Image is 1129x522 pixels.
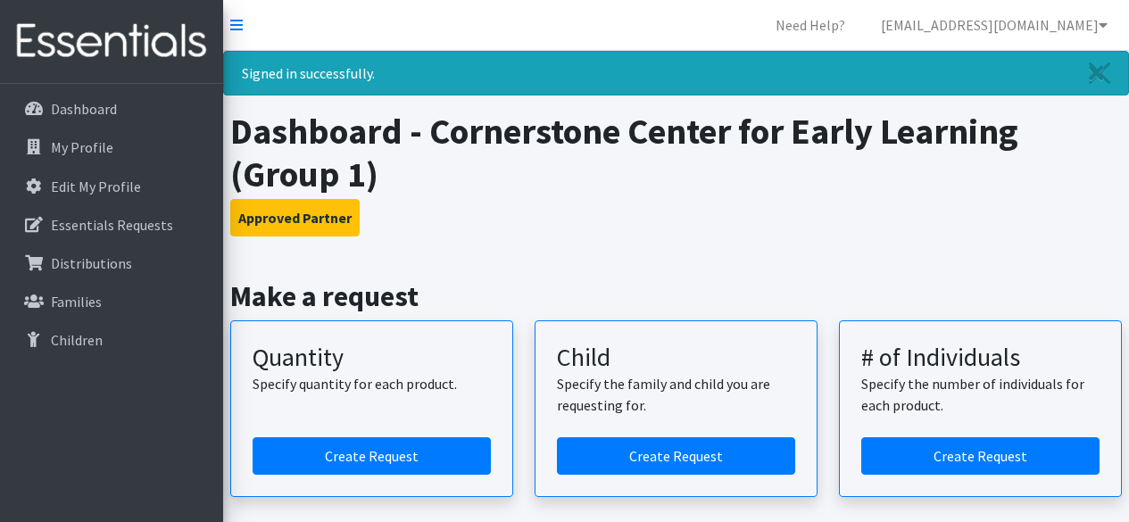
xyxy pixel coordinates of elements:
[861,343,1100,373] h3: # of Individuals
[7,245,216,281] a: Distributions
[7,207,216,243] a: Essentials Requests
[230,199,360,236] button: Approved Partner
[7,322,216,358] a: Children
[7,129,216,165] a: My Profile
[51,254,132,272] p: Distributions
[557,373,795,416] p: Specify the family and child you are requesting for.
[51,331,103,349] p: Children
[253,437,491,475] a: Create a request by quantity
[7,169,216,204] a: Edit My Profile
[557,343,795,373] h3: Child
[761,7,859,43] a: Need Help?
[51,178,141,195] p: Edit My Profile
[230,279,1123,313] h2: Make a request
[7,284,216,319] a: Families
[253,373,491,394] p: Specify quantity for each product.
[867,7,1122,43] a: [EMAIL_ADDRESS][DOMAIN_NAME]
[223,51,1129,95] div: Signed in successfully.
[861,373,1100,416] p: Specify the number of individuals for each product.
[51,216,173,234] p: Essentials Requests
[51,100,117,118] p: Dashboard
[230,110,1123,195] h1: Dashboard - Cornerstone Center for Early Learning (Group 1)
[7,91,216,127] a: Dashboard
[51,293,102,311] p: Families
[861,437,1100,475] a: Create a request by number of individuals
[557,437,795,475] a: Create a request for a child or family
[1071,52,1128,95] a: Close
[7,12,216,71] img: HumanEssentials
[51,138,113,156] p: My Profile
[253,343,491,373] h3: Quantity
